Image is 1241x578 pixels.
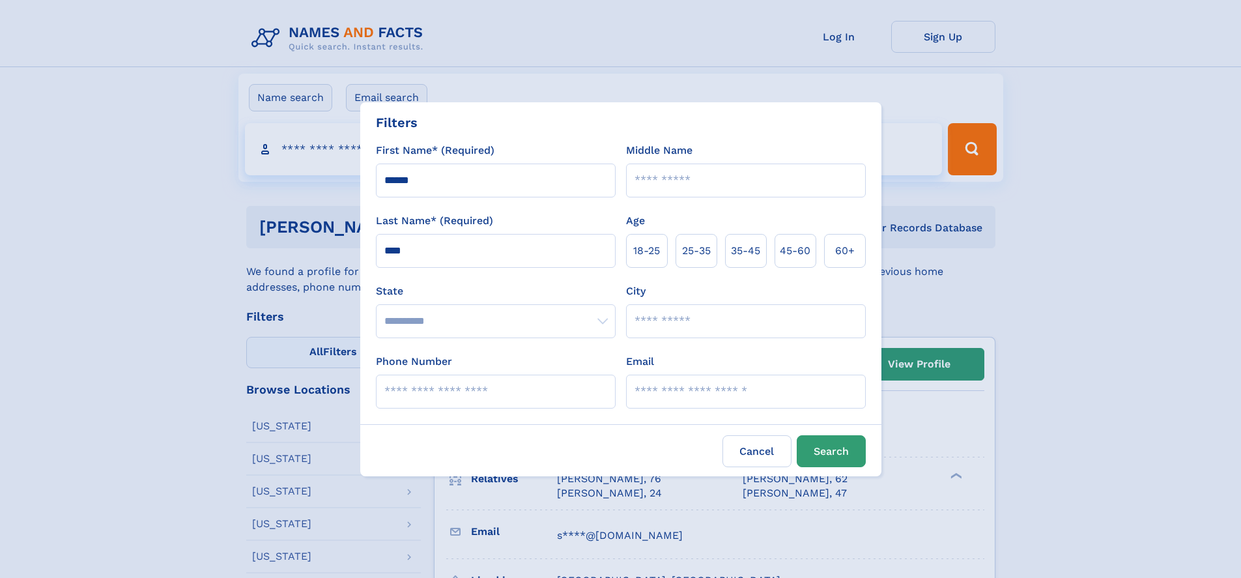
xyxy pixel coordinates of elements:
[731,243,760,259] span: 35‑45
[722,435,792,467] label: Cancel
[626,283,646,299] label: City
[797,435,866,467] button: Search
[376,113,418,132] div: Filters
[376,213,493,229] label: Last Name* (Required)
[626,143,692,158] label: Middle Name
[835,243,855,259] span: 60+
[780,243,810,259] span: 45‑60
[626,354,654,369] label: Email
[626,213,645,229] label: Age
[376,354,452,369] label: Phone Number
[633,243,660,259] span: 18‑25
[376,143,494,158] label: First Name* (Required)
[682,243,711,259] span: 25‑35
[376,283,616,299] label: State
